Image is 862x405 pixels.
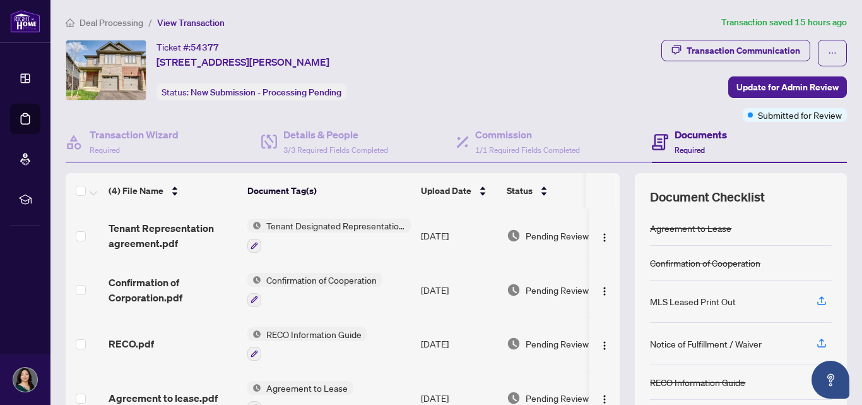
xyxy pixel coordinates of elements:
[416,317,502,372] td: [DATE]
[758,108,842,122] span: Submitted for Review
[599,286,610,296] img: Logo
[109,275,237,305] span: Confirmation of Corporation.pdf
[526,337,589,351] span: Pending Review
[594,226,615,246] button: Logo
[66,18,74,27] span: home
[191,42,219,53] span: 54377
[191,87,341,98] span: New Submission - Processing Pending
[526,229,589,243] span: Pending Review
[109,184,163,198] span: (4) File Name
[416,263,502,317] td: [DATE]
[687,40,800,61] div: Transaction Communication
[507,337,521,351] img: Document Status
[90,127,179,142] h4: Transaction Wizard
[156,54,329,70] span: [STREET_ADDRESS][PERSON_NAME]
[728,76,847,98] button: Update for Admin Review
[247,273,382,307] button: Status IconConfirmation of Cooperation
[283,145,388,155] span: 3/3 Required Fields Completed
[507,391,521,405] img: Document Status
[247,327,261,341] img: Status Icon
[10,9,40,33] img: logo
[247,327,367,361] button: Status IconRECO Information Guide
[650,256,760,270] div: Confirmation of Cooperation
[721,15,847,30] article: Transaction saved 15 hours ago
[261,219,411,233] span: Tenant Designated Representation Agreement
[594,334,615,354] button: Logo
[661,40,810,61] button: Transaction Communication
[736,77,839,97] span: Update for Admin Review
[650,188,765,206] span: Document Checklist
[599,233,610,243] img: Logo
[507,229,521,243] img: Document Status
[416,209,502,263] td: [DATE]
[650,221,731,235] div: Agreement to Lease
[828,49,837,57] span: ellipsis
[526,391,589,405] span: Pending Review
[261,327,367,341] span: RECO Information Guide
[156,40,219,54] div: Ticket #:
[421,184,471,198] span: Upload Date
[475,145,580,155] span: 1/1 Required Fields Completed
[148,15,152,30] li: /
[247,219,411,253] button: Status IconTenant Designated Representation Agreement
[416,173,502,209] th: Upload Date
[526,283,589,297] span: Pending Review
[599,394,610,404] img: Logo
[507,184,533,198] span: Status
[261,381,353,395] span: Agreement to Lease
[103,173,242,209] th: (4) File Name
[109,221,237,251] span: Tenant Representation agreement.pdf
[599,341,610,351] img: Logo
[650,337,762,351] div: Notice of Fulfillment / Waiver
[675,127,727,142] h4: Documents
[261,273,382,287] span: Confirmation of Cooperation
[157,17,225,28] span: View Transaction
[475,127,580,142] h4: Commission
[594,280,615,300] button: Logo
[13,368,37,392] img: Profile Icon
[502,173,609,209] th: Status
[242,173,416,209] th: Document Tag(s)
[247,219,261,233] img: Status Icon
[247,381,261,395] img: Status Icon
[80,17,143,28] span: Deal Processing
[66,40,146,100] img: IMG-X12393554_1.jpg
[675,145,705,155] span: Required
[507,283,521,297] img: Document Status
[109,336,154,351] span: RECO.pdf
[247,273,261,287] img: Status Icon
[650,294,736,308] div: MLS Leased Print Out
[650,375,745,389] div: RECO Information Guide
[283,127,388,142] h4: Details & People
[156,83,346,100] div: Status:
[90,145,120,155] span: Required
[812,361,849,399] button: Open asap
